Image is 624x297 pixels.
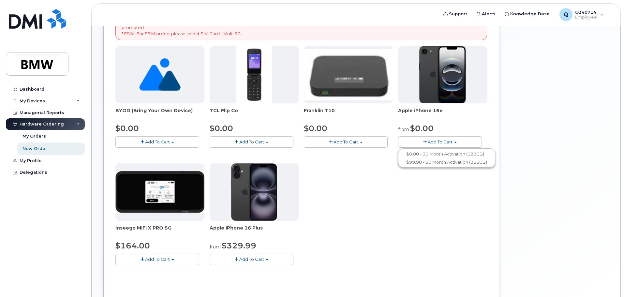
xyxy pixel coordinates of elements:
[304,124,327,133] span: $0.00
[304,49,393,100] img: t10.jpg
[239,257,264,262] span: Add To Cart
[145,257,170,262] span: Add To Cart
[419,46,466,103] img: iphone16e.png
[145,139,170,144] span: Add To Cart
[231,163,277,221] img: iphone_16_plus.png
[304,136,388,148] button: Add To Cart
[400,158,494,166] a: $99.98 - 30 Month Activation (256GB)
[210,225,299,238] div: Apple iPhone 16 Plus
[115,225,204,238] div: Inseego MiFi X PRO 5G
[398,126,409,132] small: from
[115,124,139,133] span: $0.00
[398,107,487,120] div: Apple iPhone 16e
[439,7,472,21] a: Support
[410,124,434,133] span: $0.00
[210,254,293,265] button: Add To Cart
[236,46,272,103] img: TCL_FLIP_MODE.jpg
[139,46,181,103] img: no_image_found-2caef05468ed5679b831cfe6fc140e25e0c280774317ffc20a367ab7fd17291e.png
[596,269,619,292] iframe: Messenger Launcher
[115,254,199,265] button: Add To Cart
[400,150,494,158] a: $0.00 - 30 Month Activation (128GB)
[115,107,204,120] div: BYOD (Bring Your Own Device)
[210,107,299,120] div: TCL Flip Go
[115,136,199,148] button: Add To Cart
[115,241,150,250] span: $164.00
[482,11,496,17] span: Alerts
[555,8,608,21] div: Q340714
[398,136,482,148] button: Add To Cart
[564,11,568,19] span: Q
[500,7,554,21] a: Knowledge Base
[210,136,293,148] button: Add To Cart
[304,107,393,120] div: Franklin T10
[575,9,597,15] span: Q340714
[334,139,358,144] span: Add To Cart
[449,11,467,17] span: Support
[472,7,500,21] a: Alerts
[210,244,221,250] small: from
[428,139,453,144] span: Add To Cart
[115,171,204,213] img: cut_small_inseego_5G.jpg
[575,15,597,20] span: Employee
[222,241,256,250] span: $329.99
[210,124,233,133] span: $0.00
[239,139,264,144] span: Add To Cart
[510,11,550,17] span: Knowledge Base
